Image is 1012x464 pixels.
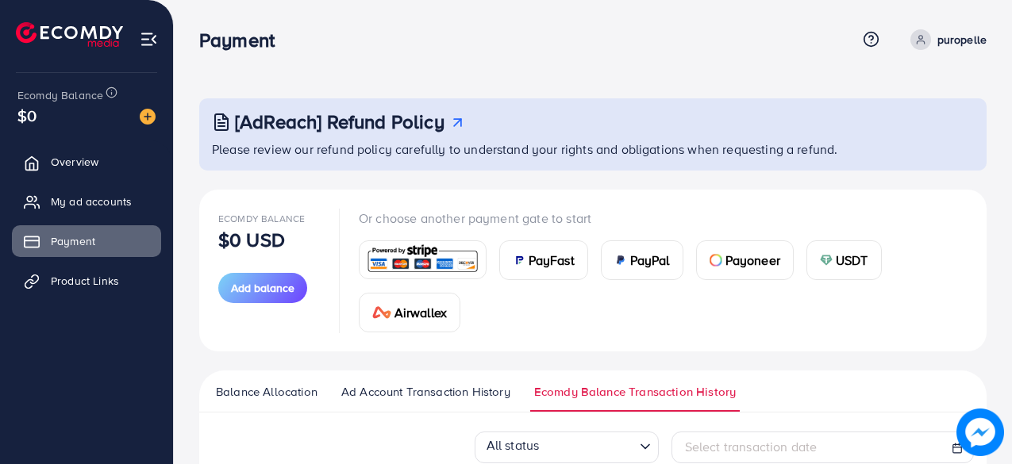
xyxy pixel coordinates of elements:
span: PayFast [529,251,575,270]
img: image [956,408,1004,456]
img: card [513,254,525,267]
img: card [820,254,833,267]
span: All status [483,432,543,458]
img: menu [140,30,158,48]
p: Or choose another payment gate to start [359,209,968,228]
img: card [372,306,391,319]
a: My ad accounts [12,186,161,217]
a: Payment [12,225,161,257]
img: card [710,254,722,267]
span: USDT [836,251,868,270]
p: $0 USD [218,230,285,249]
span: Airwallex [394,303,447,322]
a: cardAirwallex [359,293,460,332]
a: cardPayFast [499,240,588,280]
span: Ad Account Transaction History [341,383,510,401]
span: Balance Allocation [216,383,317,401]
img: card [364,243,481,277]
a: puropelle [904,29,987,50]
a: Overview [12,146,161,178]
span: Ecomdy Balance [17,87,103,103]
span: Overview [51,154,98,170]
a: Product Links [12,265,161,297]
p: puropelle [937,30,987,49]
span: Product Links [51,273,119,289]
span: Ecomdy Balance [218,212,305,225]
span: $0 [17,104,37,127]
img: card [614,254,627,267]
span: Ecomdy Balance Transaction History [534,383,736,401]
span: Select transaction date [685,438,818,455]
div: Search for option [475,431,659,463]
button: Add balance [218,273,307,303]
span: Payment [51,233,95,249]
input: Search for option [544,433,633,458]
a: cardPayPal [601,240,683,280]
a: card [359,240,487,279]
h3: Payment [199,29,287,52]
p: Please review our refund policy carefully to understand your rights and obligations when requesti... [212,140,977,159]
h3: [AdReach] Refund Policy [235,110,444,133]
img: image [140,109,156,125]
span: Payoneer [725,251,780,270]
span: PayPal [630,251,670,270]
span: Add balance [231,280,294,296]
a: cardPayoneer [696,240,794,280]
a: cardUSDT [806,240,882,280]
img: logo [16,22,123,47]
span: My ad accounts [51,194,132,209]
